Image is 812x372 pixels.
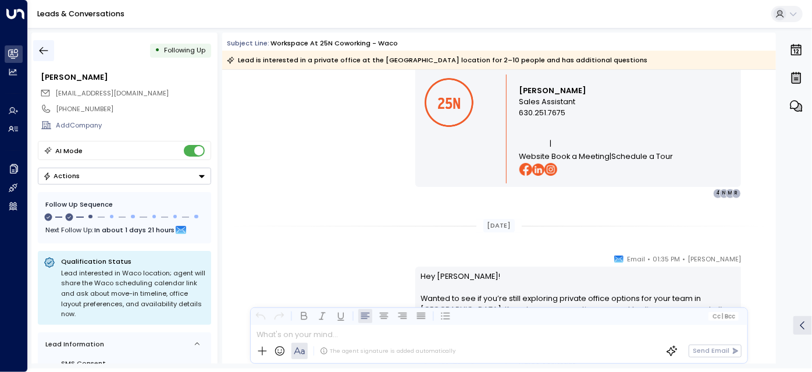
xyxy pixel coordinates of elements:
[61,359,207,369] label: SMS Consent
[708,312,739,321] button: Cc|Bcc
[38,168,211,185] button: Actions
[38,168,211,185] div: Button group with a nested menu
[270,38,398,48] div: Workspace at 25N Coworking - Waco
[320,347,455,355] div: The agent signature is added automatically
[647,253,650,265] span: •
[519,107,566,118] span: 630.251.7675
[45,200,204,210] div: Follow Up Sequence
[42,339,104,349] div: Lead Information
[519,86,587,95] strong: [PERSON_NAME]
[155,42,160,59] div: •
[627,253,645,265] span: Email
[519,96,576,107] span: Sales Assistant
[713,313,735,320] span: Cc Bcc
[682,253,685,265] span: •
[45,224,204,236] div: Next Follow Up:
[37,9,124,19] a: Leads & Conversations
[483,219,515,232] div: [DATE]
[56,121,211,130] div: AddCompany
[612,150,674,163] a: Schedule a Tour
[653,253,680,265] span: 01:35 PM
[725,189,735,198] div: M
[610,137,612,163] span: |
[227,38,269,48] span: Subject Line:
[421,271,736,338] p: Hey [PERSON_NAME]! Wanted to see if you’re still exploring private office options for your team i...
[552,150,610,163] a: Book a Meeting
[55,88,169,98] span: rkazerooni74@gmail.com
[254,309,268,323] button: Undo
[720,189,729,198] div: N
[722,313,724,320] span: |
[732,189,741,198] div: R
[61,257,205,266] p: Qualification Status
[61,268,205,320] div: Lead interested in Waco location; agent will share the Waco scheduling calendar link and ask abou...
[272,309,286,323] button: Redo
[43,172,80,180] div: Actions
[164,45,205,55] span: Following Up
[713,189,722,198] div: 4
[55,145,83,157] div: AI Mode
[94,224,174,236] span: In about 1 days 21 hours
[56,104,211,114] div: [PHONE_NUMBER]
[519,150,550,163] a: Website
[746,253,764,272] img: 84_headshot.jpg
[688,253,741,265] span: [PERSON_NAME]
[227,54,647,66] div: Lead is interested in a private office at the [GEOGRAPHIC_DATA] location for 2–10 people and has ...
[55,88,169,98] span: [EMAIL_ADDRESS][DOMAIN_NAME]
[550,125,552,163] span: |
[41,72,211,83] div: [PERSON_NAME]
